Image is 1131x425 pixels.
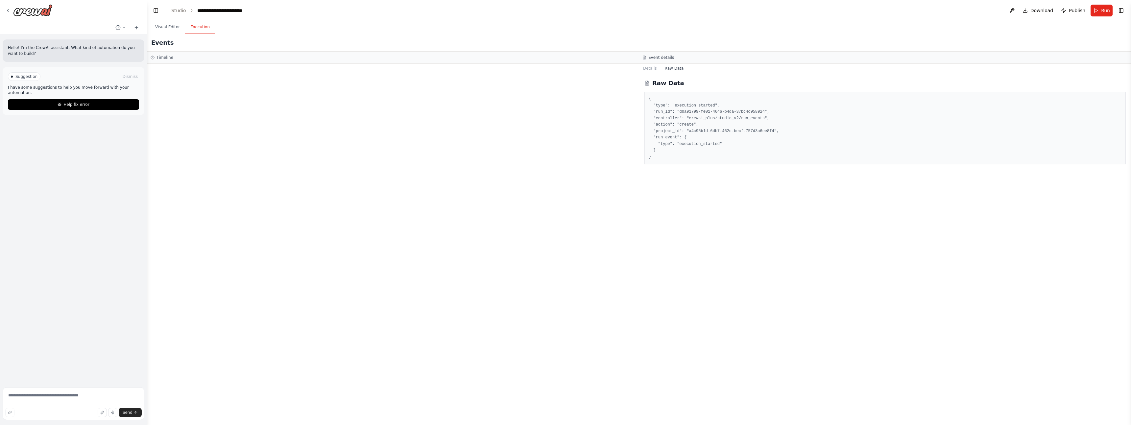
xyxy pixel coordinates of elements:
[156,55,173,60] h3: Timeline
[8,85,139,95] p: I have some suggestions to help you move forward with your automation.
[108,408,117,417] button: Click to speak your automation idea
[661,64,688,73] button: Raw Data
[1117,6,1126,15] button: Show right sidebar
[150,20,185,34] button: Visual Editor
[15,74,37,79] span: Suggestion
[652,79,684,88] h2: Raw Data
[648,55,674,60] h3: Event details
[119,408,142,417] button: Send
[649,96,1121,160] pre: { "type": "execution_started", "run_id": "d0a91799-fe01-4646-b4da-37bc4c958924", "controller": "c...
[63,102,89,107] span: Help fix error
[5,408,14,417] button: Improve this prompt
[1091,5,1113,16] button: Run
[1101,7,1110,14] span: Run
[131,24,142,32] button: Start a new chat
[8,45,139,57] p: Hello! I'm the CrewAI assistant. What kind of automation do you want to build?
[1020,5,1056,16] button: Download
[1058,5,1088,16] button: Publish
[185,20,215,34] button: Execution
[1069,7,1085,14] span: Publish
[171,7,242,14] nav: breadcrumb
[8,99,139,110] button: Help fix error
[151,38,174,47] h2: Events
[639,64,661,73] button: Details
[171,8,186,13] a: Studio
[151,6,160,15] button: Hide left sidebar
[121,73,139,80] button: Dismiss
[1030,7,1053,14] span: Download
[13,4,53,16] img: Logo
[98,408,107,417] button: Upload files
[113,24,129,32] button: Switch to previous chat
[123,410,132,415] span: Send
